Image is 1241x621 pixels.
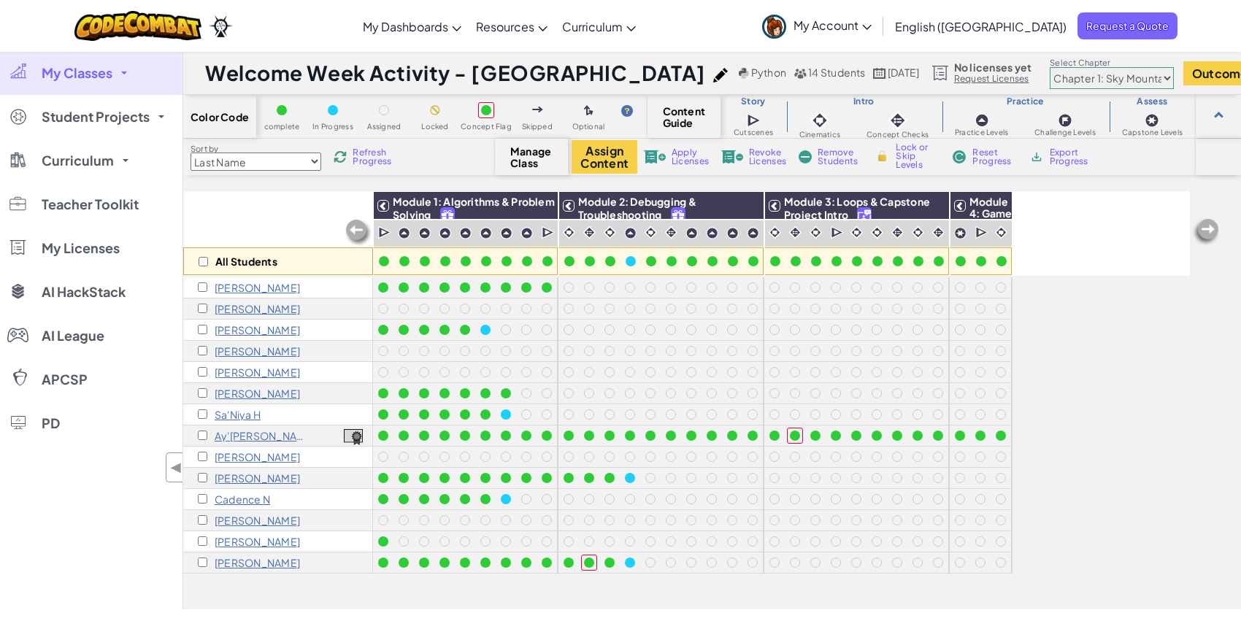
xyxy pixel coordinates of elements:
[955,128,1008,136] span: Practice Levels
[215,366,300,378] p: Greidis Gomez Martinez
[931,225,945,239] img: IconInteractive.svg
[751,66,786,79] span: Python
[215,451,300,463] p: Ronon Imbush
[191,111,249,123] span: Color Code
[1050,148,1094,166] span: Export Progress
[353,148,398,166] span: Refresh Progress
[721,150,743,163] img: IconLicenseRevoke.svg
[215,536,300,547] p: Daijah Trueitt
[799,131,840,139] span: Cinematics
[810,110,830,131] img: IconCinematic.svg
[808,66,866,79] span: 14 Students
[768,225,782,239] img: IconCinematic.svg
[1058,113,1072,128] img: IconChallengeLevel.svg
[888,66,919,79] span: [DATE]
[215,282,300,293] p: Seth Arrington
[644,225,658,239] img: IconCinematic.svg
[891,225,904,239] img: IconInteractive.svg
[215,324,300,336] p: Maureen C
[215,387,300,399] p: Ceriyanna Green Ross
[794,18,872,33] span: My Account
[356,7,469,46] a: My Dashboards
[418,227,431,239] img: IconPracticeLevel.svg
[1034,128,1096,136] span: Challenge Levels
[786,96,942,107] h3: Intro
[74,11,202,41] img: CodeCombat logo
[954,61,1031,73] span: No licenses yet
[344,429,363,445] img: certificate-icon.png
[818,148,861,166] span: Remove Students
[439,227,451,239] img: IconPracticeLevel.svg
[42,66,112,80] span: My Classes
[510,145,553,169] span: Manage Class
[952,150,967,163] img: IconReset.svg
[398,227,410,239] img: IconPracticeLevel.svg
[706,227,718,239] img: IconPracticeLevel.svg
[500,227,512,239] img: IconPracticeLevel.svg
[794,68,807,79] img: MultipleUsers.png
[870,225,884,239] img: IconCinematic.svg
[713,68,728,82] img: iconPencil.svg
[215,430,306,441] p: Ay'Driana Holloway
[624,227,637,239] img: IconPracticeLevel.svg
[378,225,392,240] img: IconCutscene.svg
[480,227,492,239] img: IconPracticeLevel.svg
[344,218,373,247] img: Arrow_Left_Inactive.png
[334,150,347,163] img: IconReload.svg
[1109,96,1196,107] h3: Assess
[788,225,802,239] img: IconInteractive.svg
[831,225,845,240] img: IconCutscene.svg
[555,7,643,46] a: Curriculum
[459,227,472,239] img: IconPracticeLevel.svg
[542,225,556,240] img: IconCutscene.svg
[972,148,1016,166] span: Reset Progress
[663,105,706,128] span: Content Guide
[344,427,363,444] a: View Course Completion Certificate
[393,195,555,221] span: Module 1: Algorithms & Problem Solving
[522,123,553,131] span: Skipped
[520,227,533,239] img: IconPracticeLevel.svg
[562,19,623,34] span: Curriculum
[850,225,864,239] img: IconCinematic.svg
[726,227,739,239] img: IconPracticeLevel.svg
[584,105,593,117] img: IconOptionalLevel.svg
[721,96,786,107] h3: Story
[603,225,617,239] img: IconCinematic.svg
[191,143,321,155] label: Sort by
[672,208,685,225] img: IconFreeLevelv2.svg
[888,7,1074,46] a: English ([GEOGRAPHIC_DATA])
[1029,150,1043,163] img: IconArchive.svg
[42,242,120,255] span: My Licenses
[441,208,454,225] img: IconFreeLevelv2.svg
[209,15,232,37] img: Ozaria
[1077,12,1177,39] a: Request a Quote
[367,123,401,131] span: Assigned
[1191,217,1221,247] img: Arrow_Left_Inactive.png
[215,255,277,267] p: All Students
[1122,128,1183,136] span: Capstone Levels
[809,225,823,239] img: IconCinematic.svg
[784,195,930,221] span: Module 3: Loops & Capstone Project Intro
[469,7,555,46] a: Resources
[215,345,300,357] p: Ansley Carter
[215,493,270,505] p: Cadence N
[867,131,929,139] span: Concept Checks
[873,68,886,79] img: calendar.svg
[532,107,543,112] img: IconSkippedLevel.svg
[562,225,576,239] img: IconCinematic.svg
[363,19,448,34] span: My Dashboards
[685,227,698,239] img: IconPracticeLevel.svg
[42,154,114,167] span: Curriculum
[994,225,1008,239] img: IconCinematic.svg
[799,150,812,163] img: IconRemoveStudents.svg
[1050,57,1174,69] label: Select Chapter
[734,128,773,136] span: Cutscenes
[476,19,534,34] span: Resources
[942,96,1109,107] h3: Practice
[969,195,1020,255] span: Module 4: Game Design & Capstone Project
[749,148,786,166] span: Revoke Licenses
[911,225,925,239] img: IconCinematic.svg
[215,557,300,568] p: Miley Turner
[888,110,908,131] img: IconInteractive.svg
